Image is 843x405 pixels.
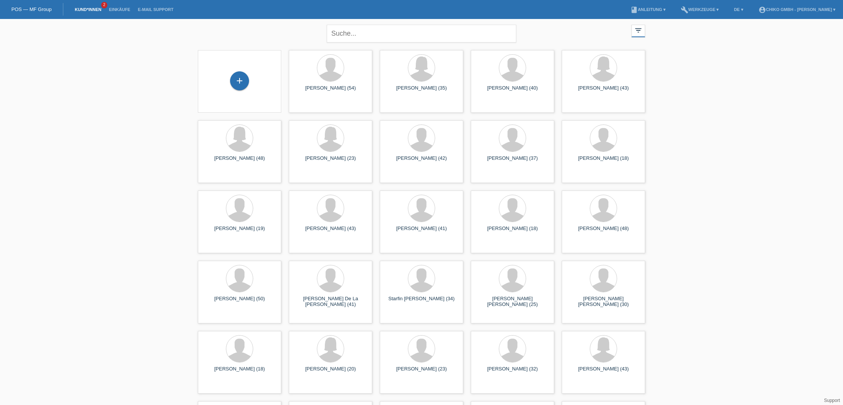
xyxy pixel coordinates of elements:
div: [PERSON_NAME] (42) [386,155,457,167]
a: Einkäufe [105,7,134,12]
div: [PERSON_NAME] [PERSON_NAME] (25) [477,296,548,308]
div: [PERSON_NAME] (43) [568,85,639,97]
div: [PERSON_NAME] (18) [477,225,548,238]
div: [PERSON_NAME] [PERSON_NAME] (30) [568,296,639,308]
div: [PERSON_NAME] (50) [204,296,275,308]
div: [PERSON_NAME] (43) [295,225,366,238]
a: POS — MF Group [11,6,52,12]
span: 2 [101,2,107,8]
i: account_circle [758,6,766,14]
i: book [630,6,638,14]
div: Kund*in hinzufügen [230,74,249,87]
a: E-Mail Support [134,7,177,12]
a: account_circleChiko GmbH - [PERSON_NAME] ▾ [755,7,839,12]
div: [PERSON_NAME] (37) [477,155,548,167]
a: Support [824,398,840,403]
i: filter_list [634,26,642,35]
div: [PERSON_NAME] (54) [295,85,366,97]
div: [PERSON_NAME] De La [PERSON_NAME] (41) [295,296,366,308]
div: [PERSON_NAME] (43) [568,366,639,378]
div: [PERSON_NAME] (20) [295,366,366,378]
i: build [681,6,688,14]
div: [PERSON_NAME] (48) [204,155,275,167]
input: Suche... [327,25,516,43]
div: [PERSON_NAME] (18) [204,366,275,378]
a: DE ▾ [730,7,747,12]
div: [PERSON_NAME] (40) [477,85,548,97]
div: [PERSON_NAME] (41) [386,225,457,238]
div: [PERSON_NAME] (23) [295,155,366,167]
a: Kund*innen [71,7,105,12]
div: Starfin [PERSON_NAME] (34) [386,296,457,308]
a: bookAnleitung ▾ [627,7,669,12]
div: [PERSON_NAME] (23) [386,366,457,378]
div: [PERSON_NAME] (19) [204,225,275,238]
div: [PERSON_NAME] (48) [568,225,639,238]
div: [PERSON_NAME] (18) [568,155,639,167]
div: [PERSON_NAME] (35) [386,85,457,97]
a: buildWerkzeuge ▾ [677,7,723,12]
div: [PERSON_NAME] (32) [477,366,548,378]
